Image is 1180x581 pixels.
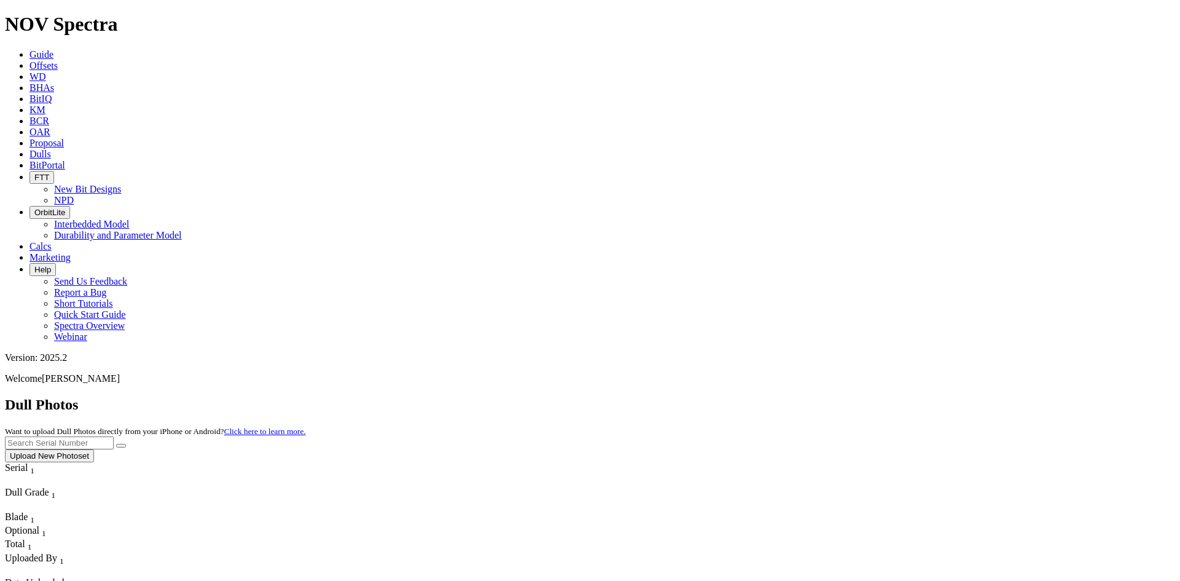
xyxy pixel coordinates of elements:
[54,230,182,240] a: Durability and Parameter Model
[5,476,57,487] div: Column Menu
[5,397,1175,413] h2: Dull Photos
[5,512,48,525] div: Blade Sort None
[5,525,48,539] div: Optional Sort None
[29,160,65,170] a: BitPortal
[54,287,106,298] a: Report a Bug
[42,529,46,538] sub: 1
[5,539,48,552] div: Sort None
[42,373,120,384] span: [PERSON_NAME]
[29,149,51,159] a: Dulls
[5,427,305,436] small: Want to upload Dull Photos directly from your iPhone or Android?
[30,466,34,475] sub: 1
[5,449,94,462] button: Upload New Photoset
[34,173,49,182] span: FTT
[52,491,56,500] sub: 1
[29,71,46,82] a: WD
[5,553,57,563] span: Uploaded By
[28,543,32,552] sub: 1
[54,195,74,205] a: NPD
[5,525,48,539] div: Sort None
[60,553,64,563] span: Sort None
[5,566,121,577] div: Column Menu
[54,309,125,320] a: Quick Start Guide
[54,320,125,331] a: Spectra Overview
[29,252,71,263] a: Marketing
[5,462,57,487] div: Sort None
[5,553,121,577] div: Sort None
[52,487,56,497] span: Sort None
[5,373,1175,384] p: Welcome
[5,487,91,512] div: Sort None
[29,105,45,115] a: KM
[5,512,28,522] span: Blade
[54,331,87,342] a: Webinar
[5,553,121,566] div: Uploaded By Sort None
[30,512,34,522] span: Sort None
[5,539,25,549] span: Total
[34,265,51,274] span: Help
[5,462,57,476] div: Serial Sort None
[29,241,52,251] a: Calcs
[29,60,58,71] a: Offsets
[29,263,56,276] button: Help
[5,525,39,536] span: Optional
[30,462,34,473] span: Sort None
[30,515,34,524] sub: 1
[5,462,28,473] span: Serial
[29,171,54,184] button: FTT
[5,437,114,449] input: Search Serial Number
[5,539,48,552] div: Total Sort None
[60,556,64,566] sub: 1
[54,184,121,194] a: New Bit Designs
[5,512,48,525] div: Sort None
[29,93,52,104] a: BitIQ
[5,487,91,500] div: Dull Grade Sort None
[29,127,50,137] a: OAR
[29,82,54,93] a: BHAs
[34,208,65,217] span: OrbitLite
[224,427,306,436] a: Click here to learn more.
[5,500,91,512] div: Column Menu
[28,539,32,549] span: Sort None
[42,525,46,536] span: Sort None
[29,116,49,126] a: BCR
[54,276,127,287] a: Send Us Feedback
[5,487,49,497] span: Dull Grade
[29,138,64,148] a: Proposal
[29,49,53,60] a: Guide
[54,219,129,229] a: Interbedded Model
[29,206,70,219] button: OrbitLite
[5,352,1175,363] div: Version: 2025.2
[5,13,1175,36] h1: NOV Spectra
[54,298,113,309] a: Short Tutorials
